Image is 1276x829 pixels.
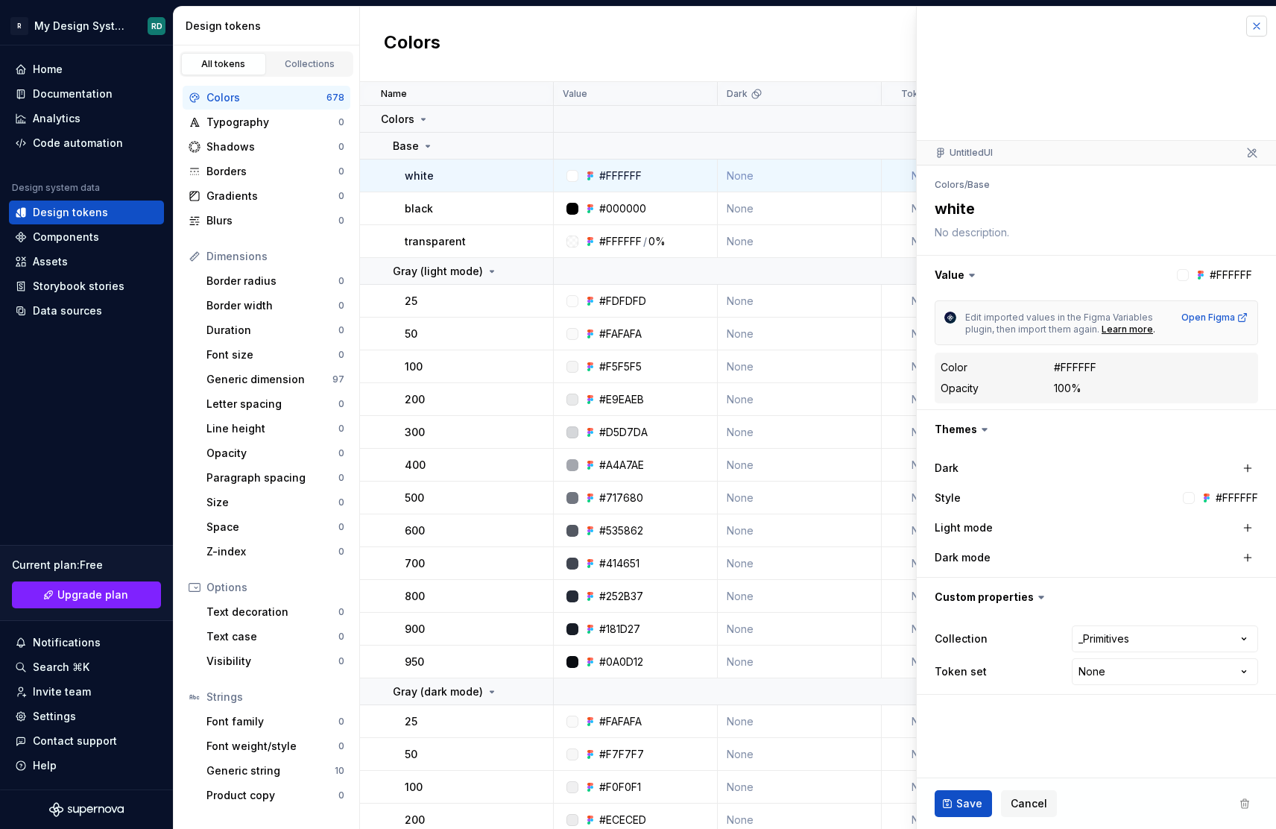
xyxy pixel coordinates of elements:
[935,790,992,817] button: Save
[200,600,350,624] a: Text decoration0
[200,343,350,367] a: Font size0
[882,482,968,514] td: None
[338,423,344,435] div: 0
[1011,796,1047,811] span: Cancel
[965,312,1155,335] span: Edit imported values in the Figma Variables plugin, then import them again.
[200,625,350,649] a: Text case0
[9,57,164,81] a: Home
[33,111,80,126] div: Analytics
[338,789,344,801] div: 0
[718,705,882,738] td: None
[1102,324,1153,335] a: Learn more
[9,131,164,155] a: Code automation
[200,318,350,342] a: Duration0
[405,168,434,183] p: white
[33,279,124,294] div: Storybook stories
[9,82,164,106] a: Documentation
[338,215,344,227] div: 0
[33,660,89,675] div: Search ⌘K
[599,523,643,538] div: #535862
[9,705,164,728] a: Settings
[332,373,344,385] div: 97
[393,684,483,699] p: Gray (dark mode)
[206,788,338,803] div: Product copy
[882,285,968,318] td: None
[932,195,1255,222] textarea: white
[718,318,882,350] td: None
[33,684,91,699] div: Invite team
[33,303,102,318] div: Data sources
[956,796,982,811] span: Save
[338,546,344,558] div: 0
[405,425,425,440] p: 300
[882,705,968,738] td: None
[718,514,882,547] td: None
[49,802,124,817] svg: Supernova Logo
[206,580,344,595] div: Options
[882,514,968,547] td: None
[10,17,28,35] div: R
[599,392,644,407] div: #E9EAEB
[599,294,646,309] div: #FDFDFD
[206,763,335,778] div: Generic string
[882,580,968,613] td: None
[405,201,433,216] p: black
[393,139,419,154] p: Base
[206,544,338,559] div: Z-index
[718,613,882,646] td: None
[599,491,643,505] div: #717680
[901,88,946,100] p: Token set
[33,136,123,151] div: Code automation
[599,714,642,729] div: #FAFAFA
[1001,790,1057,817] button: Cancel
[405,747,417,762] p: 50
[935,147,993,159] div: UntitledUI
[1153,324,1155,335] span: .
[200,294,350,318] a: Border width0
[183,86,350,110] a: Colors678
[405,327,417,341] p: 50
[12,558,161,573] div: Current plan : Free
[9,201,164,224] a: Design tokens
[206,274,338,289] div: Border radius
[206,372,332,387] div: Generic dimension
[9,631,164,655] button: Notifications
[183,184,350,208] a: Gradients0
[338,300,344,312] div: 0
[935,631,988,646] label: Collection
[9,274,164,298] a: Storybook stories
[935,461,958,476] label: Dark
[3,10,170,42] button: RMy Design SystemRD
[935,179,964,190] li: Colors
[599,622,640,637] div: #181D27
[338,472,344,484] div: 0
[33,734,117,748] div: Contact support
[33,62,63,77] div: Home
[335,765,344,777] div: 10
[206,421,338,436] div: Line height
[338,606,344,618] div: 0
[338,141,344,153] div: 0
[599,458,644,473] div: #A4A7AE
[718,547,882,580] td: None
[9,225,164,249] a: Components
[200,392,350,416] a: Letter spacing0
[718,160,882,192] td: None
[405,294,417,309] p: 25
[206,139,338,154] div: Shadows
[718,383,882,416] td: None
[200,368,350,391] a: Generic dimension97
[33,635,101,650] div: Notifications
[200,759,350,783] a: Generic string10
[393,264,483,279] p: Gray (light mode)
[599,168,642,183] div: #FFFFFF
[206,605,338,620] div: Text decoration
[206,495,338,510] div: Size
[338,116,344,128] div: 0
[882,646,968,678] td: None
[718,449,882,482] td: None
[882,160,968,192] td: None
[941,381,979,396] div: Opacity
[33,709,76,724] div: Settings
